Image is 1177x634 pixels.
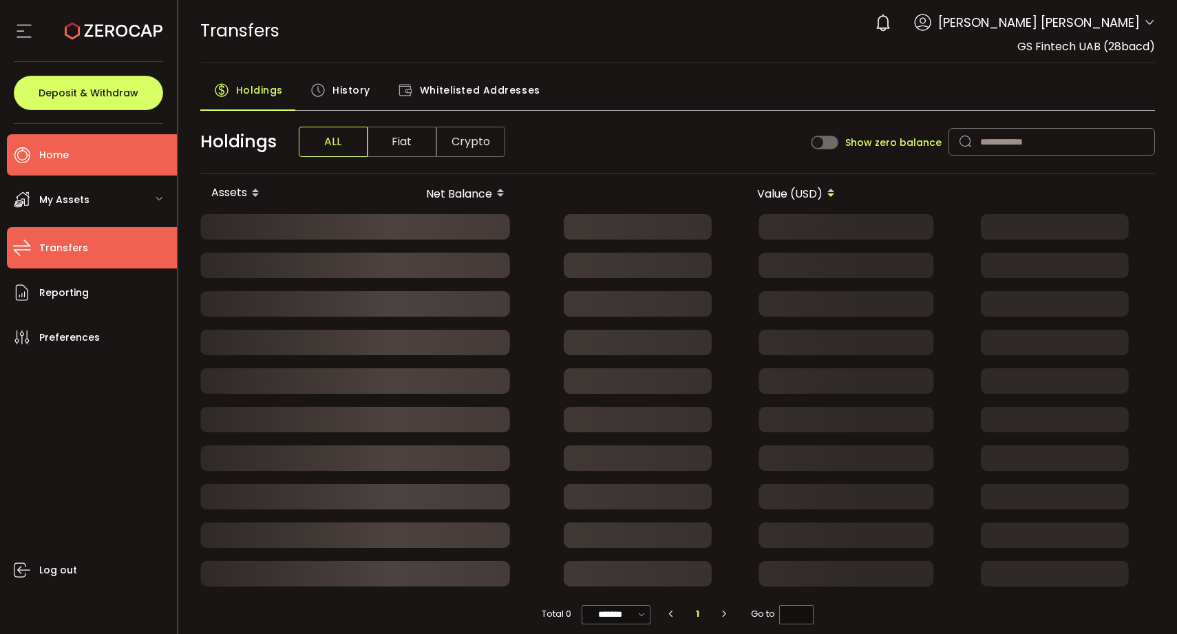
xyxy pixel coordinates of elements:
span: [PERSON_NAME] [PERSON_NAME] [938,13,1140,32]
span: Log out [39,560,77,580]
span: GS Fintech UAB (28bacd) [1017,39,1155,54]
li: 1 [686,604,710,624]
span: ALL [299,127,368,157]
span: Total 0 [542,604,571,624]
span: History [332,76,370,104]
span: Deposit & Withdraw [39,88,138,98]
span: Holdings [200,129,277,155]
span: Go to [751,604,814,624]
div: Value (USD) [681,182,846,205]
span: Crypto [436,127,505,157]
span: Transfers [200,19,279,43]
span: Reporting [39,283,89,303]
span: Home [39,145,69,165]
span: Fiat [368,127,436,157]
span: Holdings [236,76,283,104]
div: Assets [200,182,350,205]
iframe: Chat Widget [1108,568,1177,634]
span: Preferences [39,328,100,348]
span: My Assets [39,190,89,210]
div: Net Balance [350,182,516,205]
span: Show zero balance [845,138,942,147]
span: Transfers [39,238,88,258]
span: Whitelisted Addresses [420,76,540,104]
button: Deposit & Withdraw [14,76,163,110]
